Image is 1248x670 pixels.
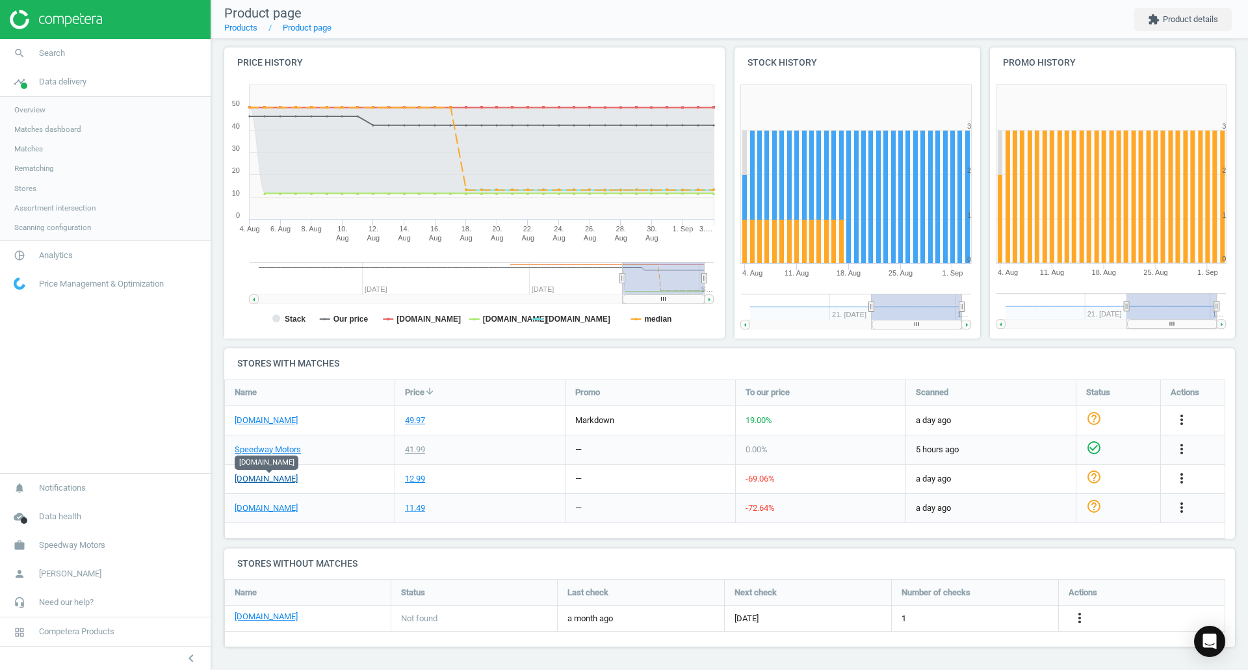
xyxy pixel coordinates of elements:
[405,415,425,426] div: 49.97
[1091,269,1115,277] tspan: 18. Aug
[575,415,614,425] span: markdown
[7,41,32,66] i: search
[523,225,533,233] tspan: 22.
[567,613,714,625] span: a month ago
[1174,500,1189,517] button: more_vert
[224,23,257,32] a: Products
[967,255,971,263] text: 0
[837,269,861,277] tspan: 18. Aug
[14,222,91,233] span: Scanning configuration
[14,124,81,135] span: Matches dashboard
[492,225,502,233] tspan: 20.
[183,651,199,666] i: chevron_left
[554,225,564,233] tspan: 24.
[734,47,980,78] h4: Stock history
[967,211,971,219] text: 1
[10,10,102,29] img: ajHJNr6hYgQAAAAASUVORK5CYII=
[39,76,86,88] span: Data delivery
[235,587,257,599] span: Name
[224,5,302,21] span: Product page
[235,502,298,514] a: [DOMAIN_NAME]
[746,387,790,398] span: To our price
[7,70,32,94] i: timeline
[672,225,693,233] tspan: 1. Sep
[1143,269,1167,277] tspan: 25. Aug
[1222,122,1226,130] text: 3
[1069,587,1097,599] span: Actions
[746,415,772,425] span: 19.00 %
[1174,470,1189,487] button: more_vert
[405,502,425,514] div: 11.49
[1086,411,1102,426] i: help_outline
[39,47,65,59] span: Search
[232,166,240,174] text: 20
[369,225,378,233] tspan: 12.
[742,269,762,277] tspan: 4. Aug
[405,387,424,398] span: Price
[522,234,535,242] tspan: Aug
[916,444,1066,456] span: 5 hours ago
[990,47,1236,78] h4: Promo history
[1086,387,1110,398] span: Status
[232,99,240,107] text: 50
[699,225,712,233] tspan: 3.…
[916,415,1066,426] span: a day ago
[235,473,298,485] a: [DOMAIN_NAME]
[1174,470,1189,486] i: more_vert
[575,444,582,456] div: —
[39,597,94,608] span: Need our help?
[39,250,73,261] span: Analytics
[1222,255,1226,263] text: 0
[270,225,291,233] tspan: 6. Aug
[224,348,1235,379] h4: Stores with matches
[645,234,658,242] tspan: Aug
[1222,211,1226,219] text: 1
[405,444,425,456] div: 41.99
[224,47,725,78] h4: Price history
[585,225,595,233] tspan: 26.
[916,473,1066,485] span: a day ago
[285,315,305,324] tspan: Stack
[235,611,298,623] a: [DOMAIN_NAME]
[1197,269,1218,277] tspan: 1. Sep
[614,234,627,242] tspan: Aug
[567,587,608,599] span: Last check
[575,387,600,398] span: Promo
[14,277,25,290] img: wGWNvw8QSZomAAAAABJRU5ErkJggg==
[584,234,597,242] tspan: Aug
[889,269,913,277] tspan: 25. Aug
[1212,311,1223,318] tspan: 1…
[333,315,369,324] tspan: Our price
[461,225,471,233] tspan: 18.
[1174,412,1189,429] button: more_vert
[235,444,301,456] a: Speedway Motors
[701,285,713,293] tspan: S…
[998,269,1018,277] tspan: 4. Aug
[235,415,298,426] a: [DOMAIN_NAME]
[1039,269,1063,277] tspan: 11. Aug
[491,234,504,242] tspan: Aug
[942,269,963,277] tspan: 1. Sep
[14,105,45,115] span: Overview
[957,311,968,318] tspan: 1…
[785,269,809,277] tspan: 11. Aug
[1171,387,1199,398] span: Actions
[1072,610,1087,627] button: more_vert
[1148,14,1160,25] i: extension
[1174,441,1189,457] i: more_vert
[232,122,240,130] text: 40
[7,533,32,558] i: work
[7,561,32,586] i: person
[967,166,971,174] text: 2
[1086,498,1102,514] i: help_outline
[14,183,36,194] span: Stores
[39,511,81,522] span: Data health
[644,315,671,324] tspan: median
[239,225,259,233] tspan: 4. Aug
[1174,441,1189,458] button: more_vert
[483,315,547,324] tspan: [DOMAIN_NAME]
[546,315,610,324] tspan: [DOMAIN_NAME]
[14,203,96,213] span: Assortment intersection
[232,144,240,152] text: 30
[460,234,473,242] tspan: Aug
